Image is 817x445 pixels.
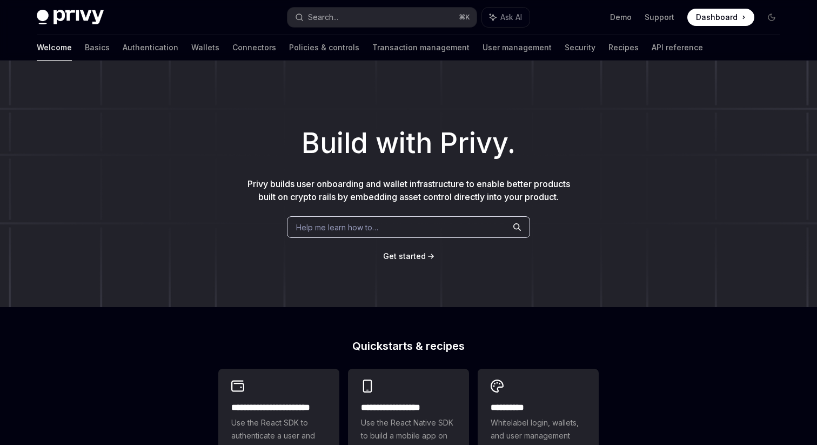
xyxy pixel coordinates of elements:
span: Privy builds user onboarding and wallet infrastructure to enable better products built on crypto ... [247,178,570,202]
span: Ask AI [500,12,522,23]
img: dark logo [37,10,104,25]
a: Demo [610,12,632,23]
span: ⌘ K [459,13,470,22]
a: Transaction management [372,35,470,61]
button: Ask AI [482,8,530,27]
a: Welcome [37,35,72,61]
a: Policies & controls [289,35,359,61]
a: Wallets [191,35,219,61]
a: Authentication [123,35,178,61]
a: Basics [85,35,110,61]
h1: Build with Privy. [17,122,800,164]
h2: Quickstarts & recipes [218,341,599,351]
div: Search... [308,11,338,24]
a: Recipes [608,35,639,61]
span: Help me learn how to… [296,222,378,233]
a: Dashboard [687,9,754,26]
a: Connectors [232,35,276,61]
a: Security [565,35,595,61]
span: Get started [383,251,426,261]
a: Support [645,12,674,23]
span: Dashboard [696,12,738,23]
a: Get started [383,251,426,262]
button: Toggle dark mode [763,9,780,26]
button: Search...⌘K [287,8,477,27]
a: API reference [652,35,703,61]
a: User management [483,35,552,61]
